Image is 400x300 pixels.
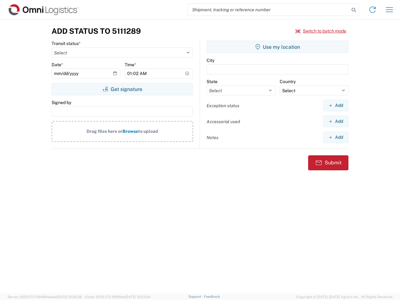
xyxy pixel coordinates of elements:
[280,79,296,84] label: Country
[323,100,348,111] button: Add
[323,132,348,143] button: Add
[52,83,193,95] button: Get signature
[52,27,141,36] h3: Add Status to 5111289
[52,100,71,105] label: Signed by
[57,295,82,299] span: [DATE] 10:32:38
[295,26,346,36] button: Switch to batch mode
[125,62,136,67] label: Time
[323,116,348,127] button: Add
[207,57,214,63] label: City
[207,41,348,53] button: Use my location
[87,129,122,134] span: Drag files here or
[7,295,82,299] span: Server: 2025.17.0-1194904eeae
[85,295,150,299] span: Client: 2025.17.0-159f9de
[52,62,63,67] label: Date
[125,295,150,299] span: [DATE] 10:23:34
[138,129,158,134] span: to upload
[308,155,348,170] button: Submit
[188,295,204,298] a: Support
[207,79,217,84] label: State
[52,41,81,46] label: Transit status
[207,119,240,124] label: Accessorial used
[207,135,218,140] label: Notes
[187,4,349,16] input: Shipment, tracking or reference number
[204,295,220,298] a: Feedback
[122,129,138,134] span: Browse
[296,294,392,300] span: Copyright © [DATE]-[DATE] Agistix Inc., All Rights Reserved
[207,103,239,108] label: Exception status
